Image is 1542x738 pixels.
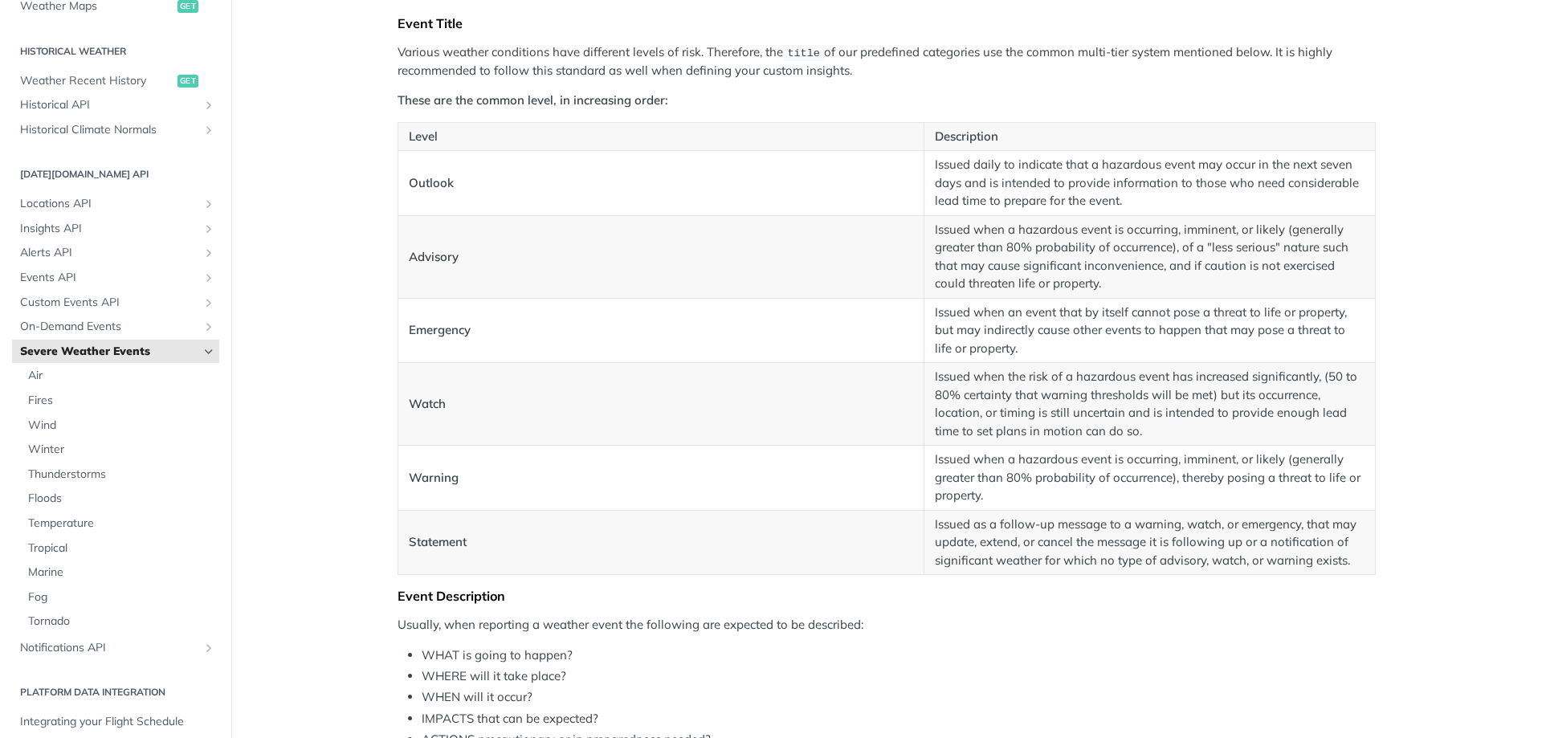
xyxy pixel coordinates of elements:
[12,93,219,117] a: Historical APIShow subpages for Historical API
[28,418,215,434] span: Wind
[12,167,219,181] h2: [DATE][DOMAIN_NAME] API
[409,175,454,190] strong: Outlook
[28,393,215,409] span: Fires
[20,270,198,286] span: Events API
[422,688,1376,707] li: WHEN will it occur?
[12,192,219,216] a: Locations APIShow subpages for Locations API
[202,320,215,333] button: Show subpages for On-Demand Events
[28,467,215,483] span: Thunderstorms
[12,685,219,699] h2: Platform DATA integration
[28,565,215,581] span: Marine
[12,315,219,339] a: On-Demand EventsShow subpages for On-Demand Events
[20,122,198,138] span: Historical Climate Normals
[177,75,198,88] span: get
[398,92,668,108] strong: These are the common level, in increasing order:
[20,610,219,634] a: Tornado
[12,44,219,59] h2: Historical Weather
[20,344,198,360] span: Severe Weather Events
[398,122,924,151] th: Level
[20,438,219,462] a: Winter
[20,561,219,585] a: Marine
[398,616,1376,634] p: Usually, when reporting a weather event the following are expected to be described:
[398,15,1376,31] div: Event Title
[409,470,459,485] strong: Warning
[28,540,215,557] span: Tropical
[20,364,219,388] a: Air
[12,69,219,93] a: Weather Recent Historyget
[409,322,471,337] strong: Emergency
[12,291,219,315] a: Custom Events APIShow subpages for Custom Events API
[20,73,173,89] span: Weather Recent History
[20,414,219,438] a: Wind
[28,614,215,630] span: Tornado
[20,295,198,311] span: Custom Events API
[12,340,219,364] a: Severe Weather EventsHide subpages for Severe Weather Events
[28,442,215,458] span: Winter
[12,636,219,660] a: Notifications APIShow subpages for Notifications API
[20,463,219,487] a: Thunderstorms
[202,271,215,284] button: Show subpages for Events API
[20,245,198,261] span: Alerts API
[409,396,446,411] strong: Watch
[20,714,215,730] span: Integrating your Flight Schedule
[422,646,1376,665] li: WHAT is going to happen?
[787,47,820,59] span: title
[28,516,215,532] span: Temperature
[12,710,219,734] a: Integrating your Flight Schedule
[924,363,1376,446] td: Issued when the risk of a hazardous event has increased significantly, (50 to 80% certainty that ...
[28,368,215,384] span: Air
[28,589,215,605] span: Fog
[422,667,1376,686] li: WHERE will it take place?
[924,446,1376,511] td: Issued when a hazardous event is occurring, imminent, or likely (generally greater than 80% proba...
[398,588,1376,604] div: Event Description
[924,298,1376,363] td: Issued when an event that by itself cannot pose a threat to life or property, but may indirectly ...
[20,221,198,237] span: Insights API
[12,118,219,142] a: Historical Climate NormalsShow subpages for Historical Climate Normals
[20,196,198,212] span: Locations API
[202,222,215,235] button: Show subpages for Insights API
[202,345,215,358] button: Hide subpages for Severe Weather Events
[202,124,215,137] button: Show subpages for Historical Climate Normals
[409,534,467,549] strong: Statement
[12,217,219,241] a: Insights APIShow subpages for Insights API
[12,241,219,265] a: Alerts APIShow subpages for Alerts API
[202,247,215,259] button: Show subpages for Alerts API
[202,296,215,309] button: Show subpages for Custom Events API
[924,510,1376,575] td: Issued as a follow-up message to a warning, watch, or emergency, that may update, extend, or canc...
[20,487,219,511] a: Floods
[924,215,1376,298] td: Issued when a hazardous event is occurring, imminent, or likely (generally greater than 80% proba...
[202,99,215,112] button: Show subpages for Historical API
[398,43,1376,80] p: Various weather conditions have different levels of risk. Therefore, the of our predefined catego...
[202,198,215,210] button: Show subpages for Locations API
[20,319,198,335] span: On-Demand Events
[422,710,1376,728] li: IMPACTS that can be expected?
[20,389,219,413] a: Fires
[12,266,219,290] a: Events APIShow subpages for Events API
[20,640,198,656] span: Notifications API
[20,512,219,536] a: Temperature
[202,642,215,654] button: Show subpages for Notifications API
[20,536,219,561] a: Tropical
[924,122,1376,151] th: Description
[924,151,1376,216] td: Issued daily to indicate that a hazardous event may occur in the next seven days and is intended ...
[28,491,215,507] span: Floods
[409,249,459,264] strong: Advisory
[20,585,219,610] a: Fog
[20,97,198,113] span: Historical API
